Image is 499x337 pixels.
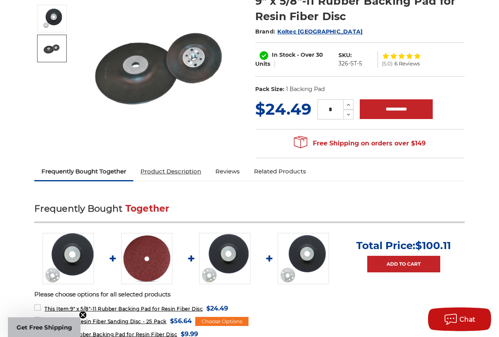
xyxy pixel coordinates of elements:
span: Together [125,203,170,214]
span: $56.64 [170,316,192,326]
span: $100.11 [415,239,451,252]
img: 9" x 5/8"-11 Rubber Backing Pad for Resin Fiber Disc [42,39,62,58]
a: Related Products [247,163,313,180]
span: Brand: [255,28,276,35]
a: Reviews [208,163,247,180]
span: $24.49 [255,99,311,119]
span: - Over [297,51,314,58]
dt: SKU: [338,51,352,60]
span: Units [255,60,270,67]
span: Frequently Bought [34,203,122,214]
span: 30 [316,51,323,58]
button: Close teaser [79,311,87,319]
p: Please choose options for all selected products [34,290,465,299]
p: Total Price: [356,239,451,252]
img: 9" Resin Fiber Rubber Backing Pad 5/8-11 nut [42,9,62,28]
a: Add to Cart [367,256,440,272]
dt: Pack Size: [255,85,284,93]
dd: 326-ST-5 [338,60,362,68]
span: Free Shipping on orders over $149 [294,136,426,151]
a: Frequently Bought Together [34,163,133,180]
span: (5.0) [382,61,392,66]
img: 9" Resin Fiber Rubber Backing Pad 5/8-11 nut [43,233,94,284]
span: Chat [460,316,476,323]
span: 6 Reviews [394,61,420,66]
span: $24.49 [206,303,228,314]
div: Get Free ShippingClose teaser [8,317,80,337]
span: Get Free Shipping [17,324,72,331]
a: Koltec [GEOGRAPHIC_DATA] [277,28,363,35]
a: Product Description [133,163,208,180]
span: 9" x 5/8"-11 Rubber Backing Pad for Resin Fiber Disc [45,306,203,312]
dd: 1 Backing Pad [286,85,325,93]
div: Choose Options [195,317,249,326]
strong: This Item: [45,306,70,312]
button: Chat [428,307,491,331]
span: 9" x 7/8" A/O Resin Fiber Sanding Disc - 25 Pack [45,318,166,324]
span: In Stock [272,51,295,58]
